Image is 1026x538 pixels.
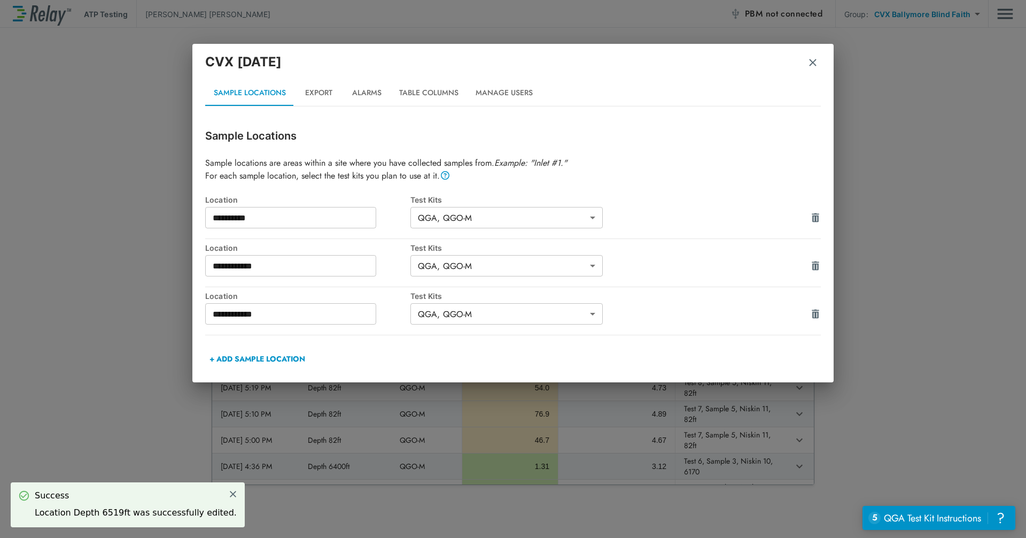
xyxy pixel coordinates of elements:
div: Test Kits [410,243,616,252]
button: Export [294,80,343,106]
p: CVX [DATE] [205,52,282,72]
div: Test Kits [410,195,616,204]
img: Drawer Icon [810,309,821,319]
div: QGA, QGO-M [410,303,603,325]
div: QGA, QGO-M [410,207,603,228]
div: Test Kits [410,291,616,301]
div: Location [205,291,410,301]
img: Success [19,490,29,501]
div: Location [205,243,410,252]
button: + ADD SAMPLE LOCATION [205,346,309,372]
button: Manage Users [467,80,541,106]
button: Alarms [343,80,391,106]
img: Drawer Icon [810,212,821,223]
img: Remove [807,57,818,68]
div: QGA, QGO-M [410,255,603,276]
img: Drawer Icon [810,260,821,271]
button: Sample Locations [205,80,294,106]
iframe: Resource center [862,506,1015,530]
img: Close Icon [228,489,238,499]
em: Example: "Inlet #1." [494,157,567,169]
div: Success [35,489,237,502]
div: Location Depth 6519ft was successfully edited. [35,506,237,519]
p: Sample locations are areas within a site where you have collected samples from. For each sample l... [205,157,821,182]
div: Location [205,195,410,204]
p: Sample Locations [205,128,821,144]
button: Table Columns [391,80,467,106]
